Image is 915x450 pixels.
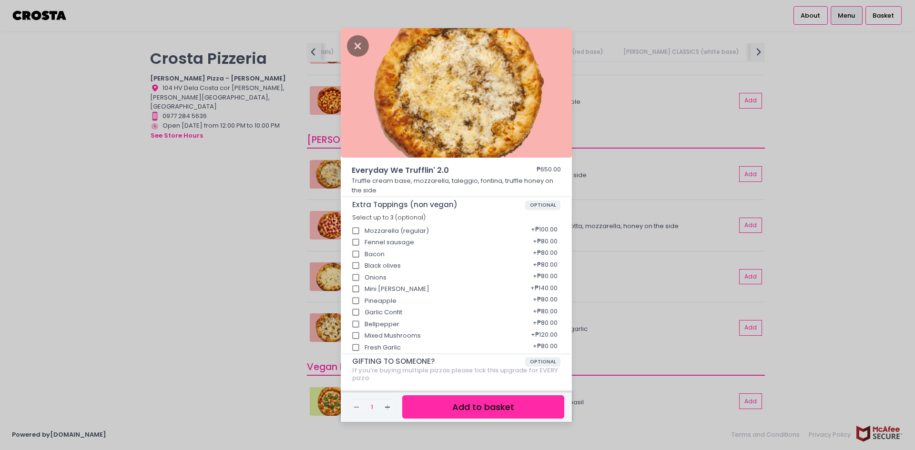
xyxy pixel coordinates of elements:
div: + ₱80.00 [529,233,560,251]
div: + ₱140.00 [527,280,560,298]
span: Everyday We Trufflin' 2.0 [352,165,509,176]
span: Extra Toppings (non vegan) [352,200,525,209]
div: + ₱120.00 [528,327,560,345]
div: + ₱80.00 [529,292,560,310]
img: Everyday We Trufflin' 2.0 [341,28,572,158]
div: + ₱100.00 [528,222,560,240]
p: Truffle cream base, mozzarella, taleggio, fontina, truffle honey on the side [352,176,561,195]
div: + ₱80.00 [529,339,560,357]
span: Select up to 3 (optional) [352,213,426,221]
button: Add to basket [402,395,564,419]
div: + ₱80.00 [529,303,560,321]
button: Close [347,40,369,50]
span: OPTIONAL [525,200,561,210]
div: If you're buying multiple pizzas please tick this upgrade for EVERY pizza [352,367,561,381]
span: GIFTING TO SOMEONE? [352,357,525,366]
span: OPTIONAL [525,357,561,367]
div: + ₱80.00 [529,257,560,275]
div: + ₱80.00 [529,245,560,263]
div: ₱650.00 [537,165,561,176]
div: + ₱80.00 [529,315,560,333]
div: + ₱80.00 [529,269,560,287]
